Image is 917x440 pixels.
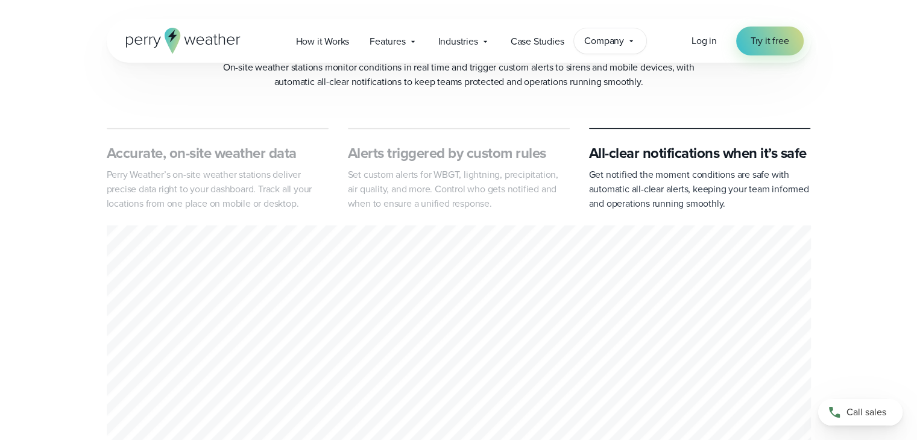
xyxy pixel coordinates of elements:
a: Case Studies [500,29,575,54]
span: Company [584,34,624,48]
h2: Instant Alerts Powered by On-Site Weather Data [165,17,752,51]
span: Features [370,34,405,49]
span: How it Works [296,34,350,49]
span: Call sales [846,405,886,420]
p: Perry Weather’s on-site weather stations deliver precise data right to your dashboard. Track all ... [107,168,329,211]
h3: Alerts triggered by custom rules [348,143,570,163]
p: On-site weather stations monitor conditions in real time and trigger custom alerts to sirens and ... [218,60,700,89]
a: How it Works [286,29,360,54]
span: Try it free [751,34,789,48]
span: Industries [438,34,478,49]
a: Log in [692,34,717,48]
h3: All-clear notifications when it’s safe [589,143,811,163]
p: Get notified the moment conditions are safe with automatic all-clear alerts, keeping your team in... [589,168,811,211]
a: Call sales [818,399,903,426]
a: Try it free [736,27,804,55]
span: Case Studies [511,34,564,49]
h3: Accurate, on-site weather data [107,143,329,163]
p: Set custom alerts for WBGT, lightning, precipitation, air quality, and more. Control who gets not... [348,168,570,211]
